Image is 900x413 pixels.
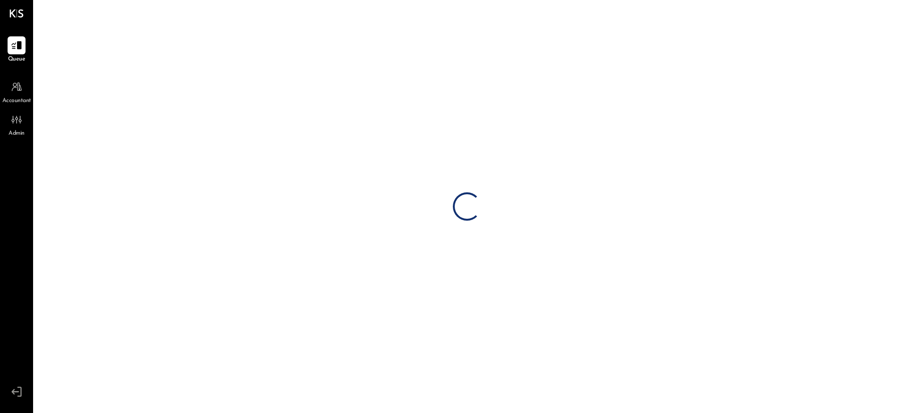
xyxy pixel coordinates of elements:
span: Queue [8,55,26,64]
a: Queue [0,36,33,64]
a: Accountant [0,78,33,105]
span: Accountant [2,97,31,105]
a: Admin [0,111,33,138]
span: Admin [9,129,25,138]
